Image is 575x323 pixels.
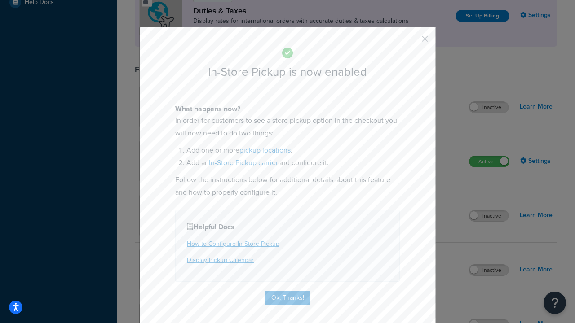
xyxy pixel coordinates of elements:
h4: What happens now? [175,104,400,114]
h4: Helpful Docs [187,222,388,232]
a: pickup locations [239,145,291,155]
a: In-Store Pickup carrier [209,157,278,168]
li: Add an and configure it. [186,157,400,169]
p: In order for customers to see a store pickup option in the checkout you will now need to do two t... [175,114,400,140]
h2: In-Store Pickup is now enabled [175,65,400,79]
a: Display Pickup Calendar [187,255,254,265]
a: How to Configure In-Store Pickup [187,239,279,249]
p: Follow the instructions below for additional details about this feature and how to properly confi... [175,174,400,199]
li: Add one or more . [186,144,400,157]
button: Ok, Thanks! [265,291,310,305]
